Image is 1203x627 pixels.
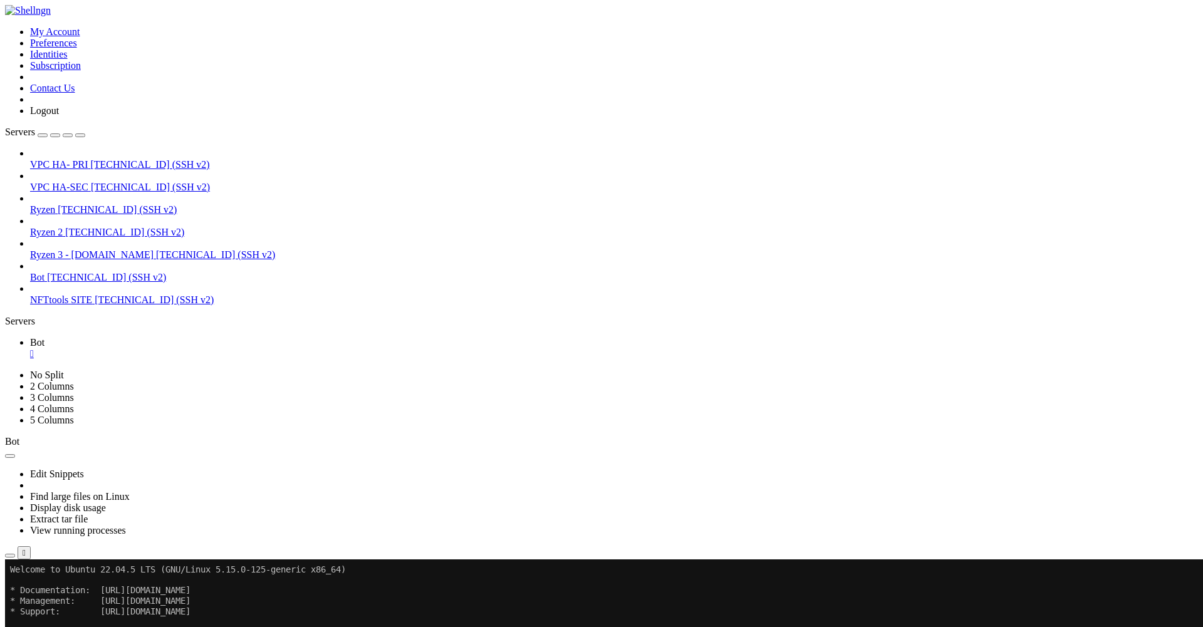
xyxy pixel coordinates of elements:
[30,227,63,237] span: Ryzen 2
[30,272,44,282] span: Bot
[30,159,1198,170] a: VPC HA- PRI [TECHNICAL_ID] (SSH v2)
[30,469,84,479] a: Edit Snippets
[5,127,35,137] span: Servers
[30,227,1198,238] a: Ryzen 2 [TECHNICAL_ID] (SSH v2)
[30,38,77,48] a: Preferences
[5,161,1041,172] x-row: IPv6 address for eth0: [TECHNICAL_ID]
[23,548,26,557] div: 
[5,88,1041,99] x-row: System load: 0.22
[95,294,214,305] span: [TECHNICAL_ID] (SSH v2)
[30,337,44,348] span: Bot
[5,36,1041,47] x-row: * Management: [URL][DOMAIN_NAME]
[90,159,209,170] span: [TECHNICAL_ID] (SSH v2)
[5,316,1198,327] div: Servers
[30,283,1198,306] li: NFTtools SITE [TECHNICAL_ID] (SSH v2)
[30,294,92,305] span: NFTtools SITE
[5,182,1041,193] x-row: * Strictly confined Kubernetes makes edge and IoT secure. Learn how MicroK8s
[30,392,74,403] a: 3 Columns
[5,68,1041,78] x-row: System information as of [DATE]
[5,140,1041,151] x-row: Users logged in: 1
[30,272,1198,283] a: Bot [TECHNICAL_ID] (SSH v2)
[30,49,68,60] a: Identities
[5,328,1041,338] x-row: *** System restart required ***
[5,234,1041,245] x-row: Expanded Security Maintenance for Applications is not enabled.
[30,502,106,513] a: Display disk usage
[30,491,130,502] a: Find large files on Linux
[5,266,1041,276] x-row: To see these additional updates run: apt list --upgradable
[156,249,275,260] span: [TECHNICAL_ID] (SSH v2)
[5,120,1041,130] x-row: Swap usage: 42%
[30,148,1198,170] li: VPC HA- PRI [TECHNICAL_ID] (SSH v2)
[65,227,184,237] span: [TECHNICAL_ID] (SSH v2)
[30,83,75,93] a: Contact Us
[30,337,1198,360] a: Bot
[30,403,74,414] a: 4 Columns
[30,182,88,192] span: VPC HA-SEC
[5,5,51,16] img: Shellngn
[5,109,1041,120] x-row: Memory usage: 46%
[30,348,1198,360] a: 
[30,238,1198,261] li: Ryzen 3 - [DOMAIN_NAME] [TECHNICAL_ID] (SSH v2)
[30,294,1198,306] a: NFTtools SITE [TECHNICAL_ID] (SSH v2)
[105,338,110,349] div: (19, 32)
[47,272,166,282] span: [TECHNICAL_ID] (SSH v2)
[58,204,177,215] span: [TECHNICAL_ID] (SSH v2)
[5,338,1041,349] x-row: root@vps2863284:~#
[30,182,1198,193] a: VPC HA-SEC [TECHNICAL_ID] (SSH v2)
[30,514,88,524] a: Extract tar file
[30,249,1198,261] a: Ryzen 3 - [DOMAIN_NAME] [TECHNICAL_ID] (SSH v2)
[5,127,85,137] a: Servers
[30,381,74,391] a: 2 Columns
[30,170,1198,193] li: VPC HA-SEC [TECHNICAL_ID] (SSH v2)
[30,105,59,116] a: Logout
[30,26,80,37] a: My Account
[5,47,1041,58] x-row: * Support: [URL][DOMAIN_NAME]
[30,193,1198,215] li: Ryzen [TECHNICAL_ID] (SSH v2)
[5,151,1041,162] x-row: IPv4 address for eth0: [TECHNICAL_ID]
[5,192,1041,203] x-row: just raised the bar for easy, resilient and secure K8s cluster deployment.
[30,525,126,536] a: View running processes
[5,130,1041,141] x-row: Processes: 171
[5,297,1041,308] x-row: Learn more about enabling ESM Apps service at [URL][DOMAIN_NAME]
[5,214,1041,224] x-row: [URL][DOMAIN_NAME]
[30,204,55,215] span: Ryzen
[5,26,1041,36] x-row: * Documentation: [URL][DOMAIN_NAME]
[30,60,81,71] a: Subscription
[5,5,1041,16] x-row: Welcome to Ubuntu 22.04.5 LTS (GNU/Linux 5.15.0-125-generic x86_64)
[30,415,74,425] a: 5 Columns
[5,436,19,447] span: Bot
[30,249,154,260] span: Ryzen 3 - [DOMAIN_NAME]
[5,99,1041,110] x-row: Usage of /: 50.3% of 118.01GB
[91,182,210,192] span: [TECHNICAL_ID] (SSH v2)
[30,370,64,380] a: No Split
[18,546,31,559] button: 
[5,255,1041,266] x-row: 48 updates can be applied immediately.
[30,261,1198,283] li: Bot [TECHNICAL_ID] (SSH v2)
[5,286,1041,297] x-row: 1 additional security update can be applied with ESM Apps.
[30,215,1198,238] li: Ryzen 2 [TECHNICAL_ID] (SSH v2)
[30,204,1198,215] a: Ryzen [TECHNICAL_ID] (SSH v2)
[30,159,88,170] span: VPC HA- PRI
